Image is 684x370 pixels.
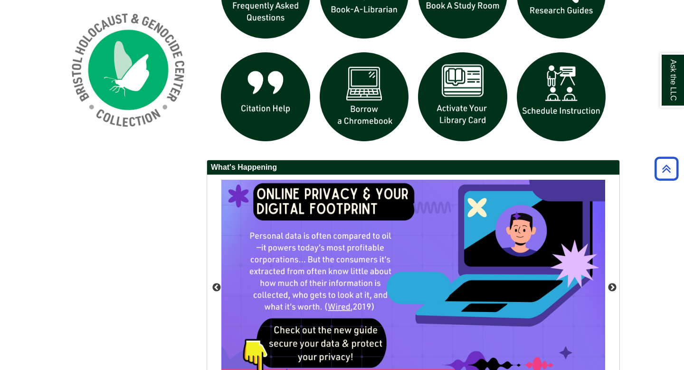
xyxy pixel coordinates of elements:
img: citation help icon links to citation help guide page [216,48,315,146]
button: Previous [212,283,221,292]
a: Back to Top [651,162,682,175]
h2: What's Happening [207,160,619,175]
img: activate Library Card icon links to form to activate student ID into library card [413,48,512,146]
button: Next [608,283,617,292]
img: Holocaust and Genocide Collection [64,6,192,134]
img: For faculty. Schedule Library Instruction icon links to form. [512,48,611,146]
img: Borrow a chromebook icon links to the borrow a chromebook web page [315,48,414,146]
